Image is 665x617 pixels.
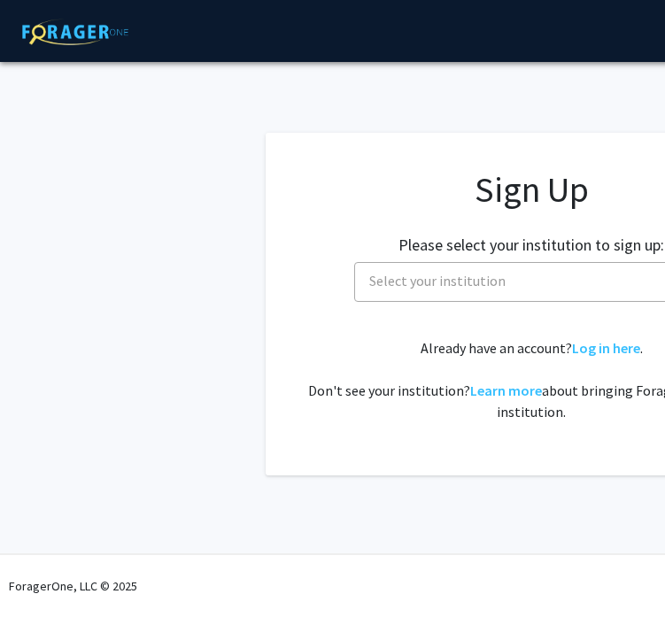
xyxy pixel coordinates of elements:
[398,235,664,255] h2: Please select your institution to sign up:
[9,555,137,617] div: ForagerOne, LLC © 2025
[572,339,640,357] a: Log in here
[369,272,506,289] span: Select your institution
[470,382,542,399] a: Learn more about bringing ForagerOne to your institution
[13,19,137,45] img: ForagerOne Logo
